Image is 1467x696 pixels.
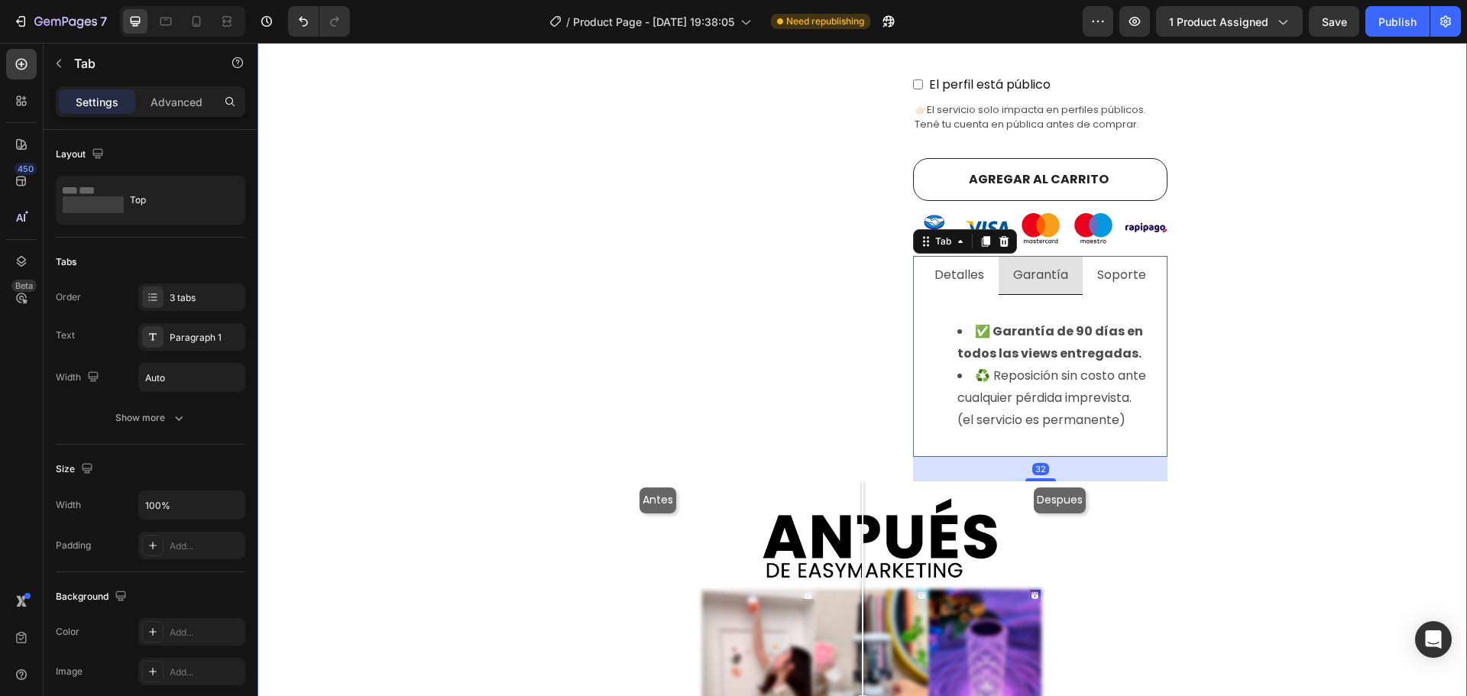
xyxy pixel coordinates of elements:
[56,625,79,639] div: Color
[15,163,37,175] div: 450
[170,665,241,679] div: Add...
[170,331,241,345] div: Paragraph 1
[257,43,1467,696] iframe: Design area
[814,170,857,200] img: gempages_573931796069090073-53f7ac43-2fec-4867-b3a7-f7f6d99c95fd.svg
[56,665,83,678] div: Image
[130,183,223,218] div: Top
[700,322,896,388] li: ♻️ Reposición sin costo ante cualquier pérdida imprevista. (el servicio es permanente)
[840,222,889,244] p: Soporte
[382,445,419,470] div: Antes
[775,420,792,432] div: 32
[288,6,350,37] div: Undo/Redo
[56,404,245,432] button: Show more
[700,280,886,319] strong: ✅ Garantía de 90 días en todos las views entregadas.
[1309,6,1359,37] button: Save
[76,94,118,110] p: Settings
[115,410,186,426] div: Show more
[139,364,244,391] input: Auto
[566,14,570,30] span: /
[139,491,244,519] input: Auto
[56,329,75,342] div: Text
[1415,621,1452,658] div: Open Intercom Messenger
[1322,15,1347,28] span: Save
[708,170,751,200] img: gempages_573931796069090073-8bfecdcd-1033-47b4-8f5d-b161ec80b8f1.svg
[776,445,828,470] div: Despues
[1378,14,1417,30] div: Publish
[1156,6,1303,37] button: 1 product assigned
[656,115,910,158] button: AGREGAR AL CARRITO
[657,60,889,89] span: 👉🏻El servicio solo impacta en perfiles públicos. Tené tu cuenta en pública antes de comprar.
[11,280,37,292] div: Beta
[1365,6,1430,37] button: Publish
[170,626,241,639] div: Add...
[573,14,734,30] span: Product Page - [DATE] 19:38:05
[56,498,81,512] div: Width
[6,6,114,37] button: 7
[56,144,107,165] div: Layout
[786,15,864,28] span: Need republishing
[151,94,202,110] p: Advanced
[1169,14,1268,30] span: 1 product assigned
[675,192,697,206] div: Tab
[56,459,96,480] div: Size
[56,290,81,304] div: Order
[762,170,805,200] img: gempages_573931796069090073-f32248c3-e8bb-487f-9ef6-4c4817b089ca.svg
[170,291,241,305] div: 3 tabs
[56,367,102,388] div: Width
[656,170,698,200] img: gempages_573931796069090073-dfd44392-e706-4ded-8169-37356261041a.svg
[56,539,91,552] div: Padding
[100,12,107,31] p: 7
[756,222,811,244] p: Garantía
[677,222,727,244] p: Detalles
[56,587,130,607] div: Background
[711,128,851,146] div: AGREGAR AL CARRITO
[170,539,241,553] div: Add...
[867,180,910,190] img: gempages_573931796069090073-ff675f7a-070a-4c18-869c-4edd59465a5c.png
[56,255,76,269] div: Tabs
[74,54,204,73] p: Tab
